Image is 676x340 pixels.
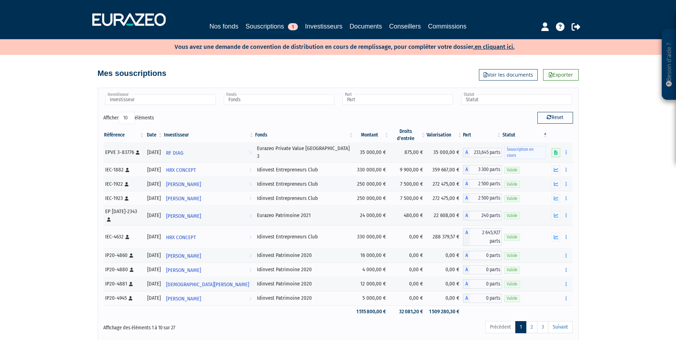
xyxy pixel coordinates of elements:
a: 3 [537,321,548,333]
td: 875,00 € [389,142,426,163]
th: Part: activer pour trier la colonne par ordre croissant [463,128,502,142]
th: Référence : activer pour trier la colonne par ordre croissant [103,128,145,142]
i: Voir l'investisseur [249,292,252,305]
div: A - Eurazeo Patrimoine 2021 [463,211,502,220]
i: [Français] Personne physique [125,235,129,239]
div: [DATE] [147,212,161,219]
div: A - Eurazeo Private Value Europe 3 [463,148,502,157]
a: Investisseurs [305,21,342,31]
div: [DATE] [147,280,161,288]
span: 2 645,927 parts [470,228,502,246]
div: Idinvest Patrimoine 2020 [257,280,352,288]
span: Valide [504,295,520,302]
span: [PERSON_NAME] [166,249,201,263]
td: 4 000,00 € [354,263,389,277]
div: [DATE] [147,266,161,273]
td: 330 000,00 € [354,163,389,177]
td: 0,00 € [427,263,463,277]
i: [Français] Personne physique [130,268,134,272]
a: Suivant [548,321,573,333]
td: 5 000,00 € [354,291,389,305]
div: Idinvest Entrepreneurs Club [257,166,352,174]
div: A - Idinvest Entrepreneurs Club [463,179,502,189]
div: [DATE] [147,195,161,202]
span: 3 300 parts [470,165,502,174]
p: Besoin d'aide ? [665,32,673,97]
span: [PERSON_NAME] [166,264,201,277]
td: 330 000,00 € [354,226,389,248]
a: [PERSON_NAME] [163,191,254,205]
div: IEC-4632 [105,233,143,241]
span: A [463,228,470,246]
div: [DATE] [147,252,161,259]
i: [Français] Personne physique [125,168,129,172]
td: 250 000,00 € [354,191,389,205]
span: Souscription en cours [504,146,546,159]
span: 0 parts [470,294,502,303]
td: 272 475,00 € [427,191,463,205]
span: [PERSON_NAME] [166,210,201,223]
label: Afficher éléments [103,112,154,124]
td: 0,00 € [389,226,426,248]
span: 0 parts [470,265,502,274]
div: IP20-4880 [105,266,143,273]
span: Valide [504,181,520,188]
th: Montant: activer pour trier la colonne par ordre croissant [354,128,389,142]
span: Valide [504,281,520,288]
div: Idinvest Entrepreneurs Club [257,180,352,188]
span: Valide [504,267,520,273]
div: [DATE] [147,180,161,188]
td: 16 000,00 € [354,248,389,263]
div: A - Idinvest Patrimoine 2020 [463,294,502,303]
td: 250 000,00 € [354,177,389,191]
i: [Français] Personne physique [107,217,111,222]
i: [Français] Personne physique [125,182,129,186]
div: [DATE] [147,294,161,302]
i: Voir l'investisseur [249,249,252,263]
a: [PERSON_NAME] [163,248,254,263]
div: IP20-4881 [105,280,143,288]
td: 0,00 € [389,277,426,291]
span: A [463,179,470,189]
div: IEC-1923 [105,195,143,202]
span: 1 [288,23,298,30]
div: IP20-4945 [105,294,143,302]
td: 12 000,00 € [354,277,389,291]
td: 288 379,57 € [427,226,463,248]
a: Documents [350,21,382,31]
span: [PERSON_NAME] [166,292,201,305]
i: [Français] Personne physique [129,296,133,300]
div: A - Idinvest Patrimoine 2020 [463,279,502,289]
div: A - Idinvest Patrimoine 2020 [463,265,502,274]
a: Voir les documents [479,69,538,81]
div: A - Idinvest Entrepreneurs Club [463,165,502,174]
td: 272 475,00 € [427,177,463,191]
span: HRX CONCEPT [166,164,196,177]
a: [PERSON_NAME] [163,208,254,223]
span: A [463,211,470,220]
span: A [463,279,470,289]
a: [PERSON_NAME] [163,291,254,305]
i: [Français] Personne physique [129,253,133,258]
i: Voir l'investisseur [249,164,252,177]
span: A [463,165,470,174]
td: 9 900,00 € [389,163,426,177]
span: Valide [504,167,520,174]
th: Date: activer pour trier la colonne par ordre croissant [145,128,163,142]
i: Voir l'investisseur [249,264,252,277]
span: A [463,148,470,157]
td: 1 515 800,00 € [354,305,389,318]
span: A [463,194,470,203]
td: 0,00 € [427,248,463,263]
td: 359 667,00 € [427,163,463,177]
div: EP [DATE]-2343 [105,208,143,223]
td: 35 000,00 € [354,142,389,163]
a: [DEMOGRAPHIC_DATA][PERSON_NAME] [163,277,254,291]
div: Eurazeo Patrimoine 2021 [257,212,352,219]
i: [Français] Personne physique [129,282,133,286]
span: Valide [504,234,520,241]
td: 1 509 280,30 € [427,305,463,318]
th: Investisseur: activer pour trier la colonne par ordre croissant [163,128,254,142]
img: 1732889491-logotype_eurazeo_blanc_rvb.png [92,13,166,26]
a: [PERSON_NAME] [163,177,254,191]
